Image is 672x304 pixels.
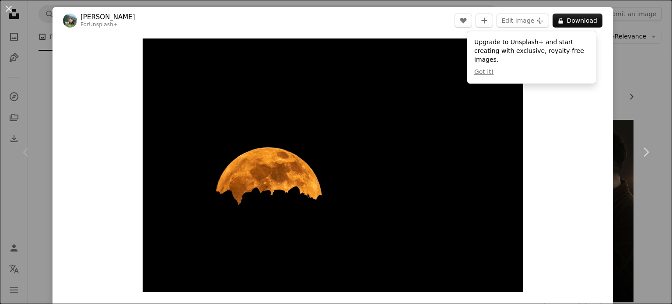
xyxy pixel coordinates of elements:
[467,31,596,84] div: Upgrade to Unsplash+ and start creating with exclusive, royalty-free images.
[497,14,549,28] button: Edit image
[80,21,135,28] div: For
[455,14,472,28] button: Like
[474,68,493,77] button: Got it!
[63,14,77,28] img: Go to Daniel Mirlea's profile
[89,21,118,28] a: Unsplash+
[619,110,672,194] a: Next
[143,38,523,292] img: a full moon is seen in the dark sky
[553,14,602,28] button: Download
[476,14,493,28] button: Add to Collection
[143,38,523,292] button: Zoom in on this image
[80,13,135,21] a: [PERSON_NAME]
